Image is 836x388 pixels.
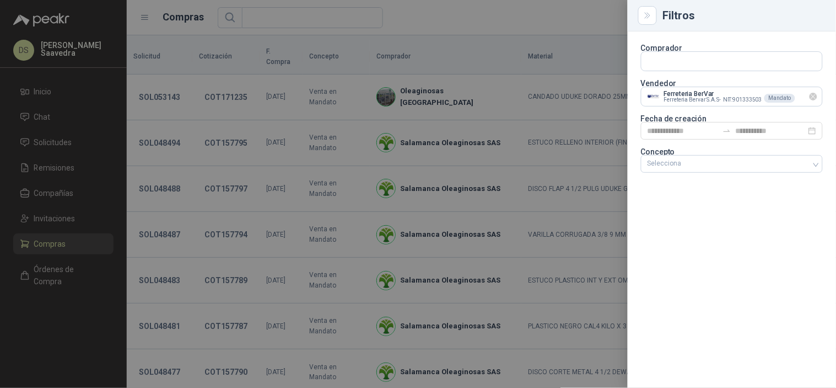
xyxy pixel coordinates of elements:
p: Concepto [641,148,823,155]
span: swap-right [722,126,731,135]
div: Filtros [663,10,823,21]
span: to [722,126,731,135]
button: Limpiar [810,93,817,100]
p: Fecha de creación [641,115,823,122]
button: Close [641,9,654,22]
p: Vendedor [641,80,823,87]
p: Comprador [641,45,823,51]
